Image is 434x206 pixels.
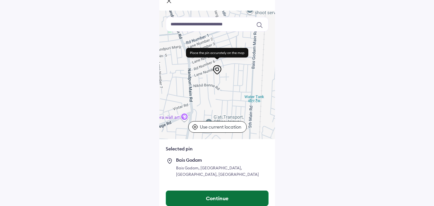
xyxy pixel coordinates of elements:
[161,131,182,139] a: Open this area in Google Maps (opens a new window)
[166,191,268,206] button: Continue
[200,124,243,130] p: Use current location
[176,165,269,178] div: Bais Godam, [GEOGRAPHIC_DATA], [GEOGRAPHIC_DATA], [GEOGRAPHIC_DATA]
[166,146,269,152] div: Selected pin
[176,157,269,163] div: Bais Godam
